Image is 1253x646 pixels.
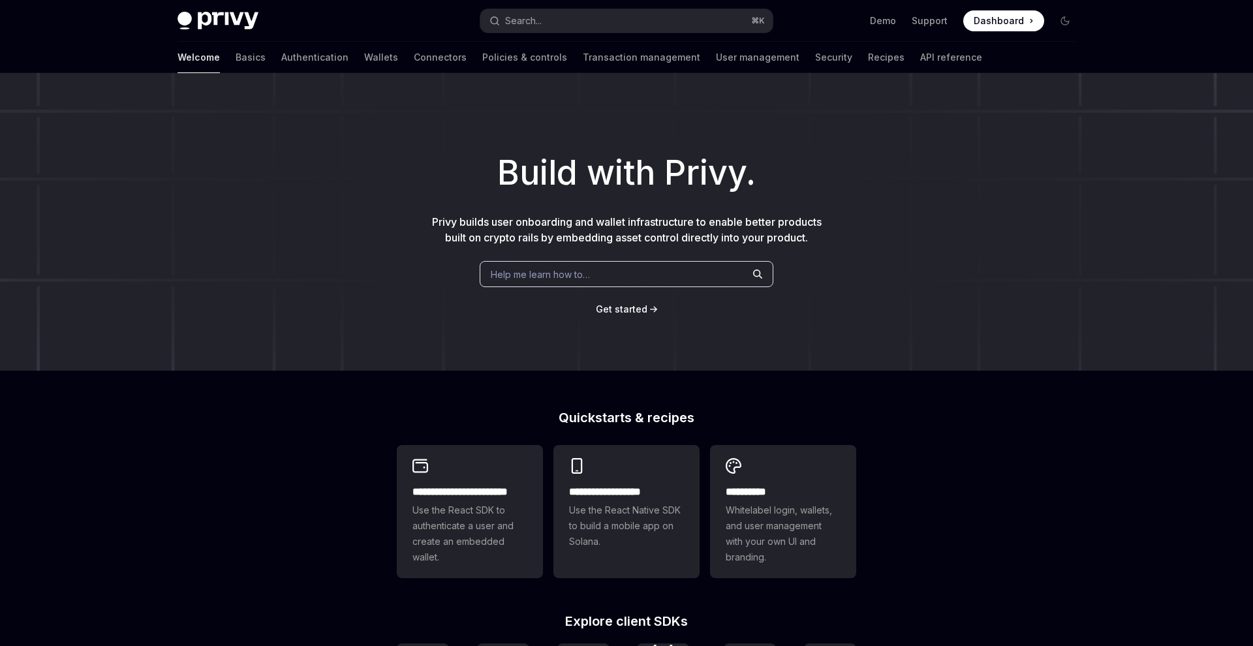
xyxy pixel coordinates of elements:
[178,12,258,30] img: dark logo
[491,268,590,281] span: Help me learn how to…
[21,147,1232,198] h1: Build with Privy.
[716,42,799,73] a: User management
[281,42,348,73] a: Authentication
[920,42,982,73] a: API reference
[178,42,220,73] a: Welcome
[505,13,542,29] div: Search...
[596,303,647,316] a: Get started
[364,42,398,73] a: Wallets
[412,502,527,565] span: Use the React SDK to authenticate a user and create an embedded wallet.
[397,411,856,424] h2: Quickstarts & recipes
[751,16,765,26] span: ⌘ K
[963,10,1044,31] a: Dashboard
[482,42,567,73] a: Policies & controls
[432,215,822,244] span: Privy builds user onboarding and wallet infrastructure to enable better products built on crypto ...
[815,42,852,73] a: Security
[596,303,647,315] span: Get started
[1055,10,1075,31] button: Toggle dark mode
[710,445,856,578] a: **** *****Whitelabel login, wallets, and user management with your own UI and branding.
[583,42,700,73] a: Transaction management
[726,502,841,565] span: Whitelabel login, wallets, and user management with your own UI and branding.
[236,42,266,73] a: Basics
[912,14,948,27] a: Support
[870,14,896,27] a: Demo
[569,502,684,549] span: Use the React Native SDK to build a mobile app on Solana.
[868,42,905,73] a: Recipes
[553,445,700,578] a: **** **** **** ***Use the React Native SDK to build a mobile app on Solana.
[480,9,773,33] button: Search...⌘K
[414,42,467,73] a: Connectors
[397,615,856,628] h2: Explore client SDKs
[974,14,1024,27] span: Dashboard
